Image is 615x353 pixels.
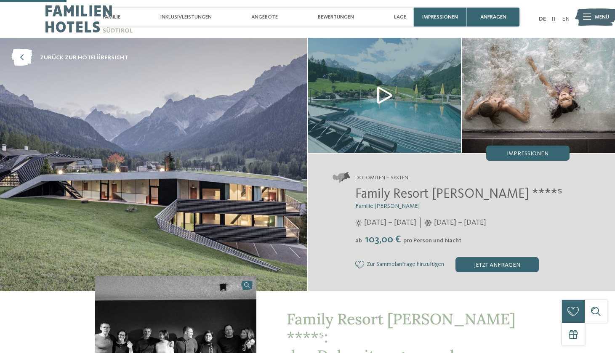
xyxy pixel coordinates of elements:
[403,238,461,244] span: pro Person und Nacht
[355,238,362,244] span: ab
[424,220,432,226] i: Öffnungszeiten im Winter
[11,49,128,66] a: zurück zur Hotelübersicht
[455,257,539,272] div: jetzt anfragen
[355,188,562,201] span: Family Resort [PERSON_NAME] ****ˢ
[308,38,461,153] img: Unser Familienhotel in Sexten, euer Urlaubszuhause in den Dolomiten
[462,38,615,153] img: Unser Familienhotel in Sexten, euer Urlaubszuhause in den Dolomiten
[539,16,546,22] a: DE
[40,53,128,62] span: zurück zur Hotelübersicht
[355,220,362,226] i: Öffnungszeiten im Sommer
[364,218,416,228] span: [DATE] – [DATE]
[562,16,570,22] a: EN
[363,235,402,245] span: 103,00 €
[434,218,486,228] span: [DATE] – [DATE]
[355,203,420,209] span: Familie [PERSON_NAME]
[355,174,408,182] span: Dolomiten – Sexten
[507,151,548,157] span: Impressionen
[551,16,556,22] a: IT
[595,13,609,21] span: Menü
[367,261,444,268] span: Zur Sammelanfrage hinzufügen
